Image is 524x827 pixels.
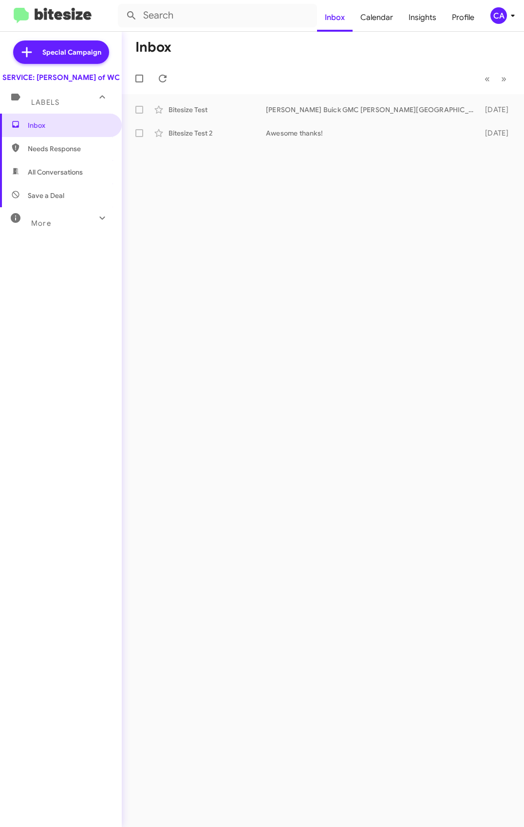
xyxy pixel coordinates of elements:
div: Awesome thanks! [266,128,481,138]
span: Save a Deal [28,191,64,200]
span: Inbox [28,120,111,130]
div: [DATE] [481,128,516,138]
a: Profile [444,3,482,32]
div: [PERSON_NAME] Buick GMC [PERSON_NAME][GEOGRAPHIC_DATA] [266,105,481,115]
span: Special Campaign [42,47,101,57]
span: Labels [31,98,59,107]
span: All Conversations [28,167,83,177]
a: Special Campaign [13,40,109,64]
nav: Page navigation example [479,69,512,89]
span: Needs Response [28,144,111,154]
button: Previous [479,69,496,89]
div: CA [490,7,507,24]
div: Bitesize Test 2 [168,128,266,138]
div: SERVICE: [PERSON_NAME] of WC [2,73,120,82]
a: Inbox [317,3,353,32]
button: CA [482,7,513,24]
span: » [501,73,506,85]
h1: Inbox [135,39,171,55]
div: Bitesize Test [168,105,266,115]
span: « [485,73,490,85]
span: More [31,219,51,228]
button: Next [495,69,512,89]
a: Insights [401,3,444,32]
a: Calendar [353,3,401,32]
input: Search [118,4,317,27]
div: [DATE] [481,105,516,115]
